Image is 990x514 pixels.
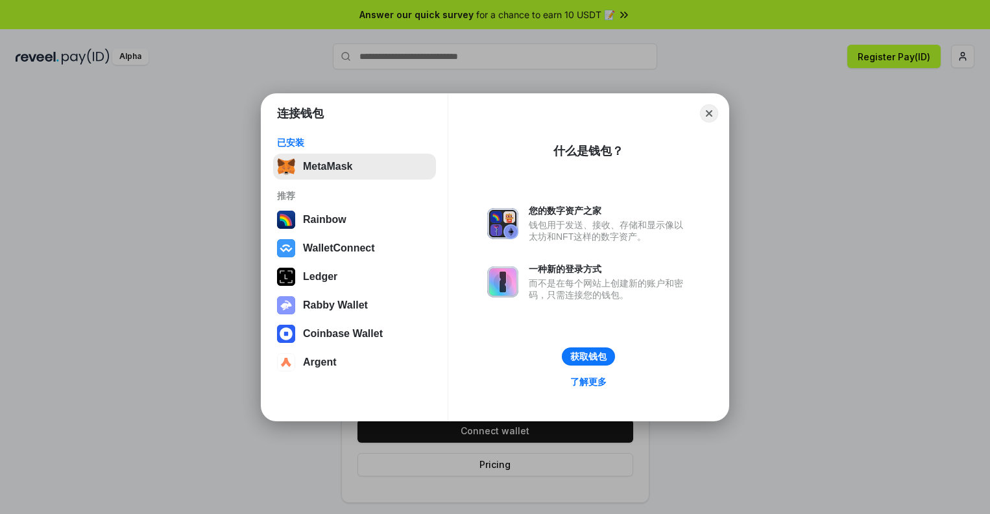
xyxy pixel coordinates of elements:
img: svg+xml,%3Csvg%20fill%3D%22none%22%20height%3D%2233%22%20viewBox%3D%220%200%2035%2033%22%20width%... [277,158,295,176]
img: svg+xml,%3Csvg%20width%3D%22120%22%20height%3D%22120%22%20viewBox%3D%220%200%20120%20120%22%20fil... [277,211,295,229]
div: Argent [303,356,337,368]
div: 您的数字资产之家 [529,205,690,216]
img: svg+xml,%3Csvg%20width%3D%2228%22%20height%3D%2228%22%20viewBox%3D%220%200%2028%2028%22%20fill%3D... [277,353,295,371]
div: WalletConnect [303,242,375,254]
img: svg+xml,%3Csvg%20width%3D%2228%22%20height%3D%2228%22%20viewBox%3D%220%200%2028%2028%22%20fill%3D... [277,325,295,343]
button: 获取钱包 [562,347,615,366]
img: svg+xml,%3Csvg%20xmlns%3D%22http%3A%2F%2Fwww.w3.org%2F2000%2Fsvg%22%20fill%3D%22none%22%20viewBox... [277,296,295,314]
button: Rainbow [273,207,436,233]
div: 获取钱包 [570,351,607,362]
div: Coinbase Wallet [303,328,383,340]
img: svg+xml,%3Csvg%20xmlns%3D%22http%3A%2F%2Fwww.w3.org%2F2000%2Fsvg%22%20fill%3D%22none%22%20viewBox... [487,266,518,298]
button: Coinbase Wallet [273,321,436,347]
div: Ledger [303,271,337,283]
button: Close [700,104,718,123]
div: 一种新的登录方式 [529,263,690,275]
button: WalletConnect [273,235,436,261]
div: 推荐 [277,190,432,202]
a: 了解更多 [562,373,614,390]
div: 已安装 [277,137,432,148]
img: svg+xml,%3Csvg%20xmlns%3D%22http%3A%2F%2Fwww.w3.org%2F2000%2Fsvg%22%20fill%3D%22none%22%20viewBox... [487,208,518,239]
h1: 连接钱包 [277,106,324,121]
img: svg+xml,%3Csvg%20xmlns%3D%22http%3A%2F%2Fwww.w3.org%2F2000%2Fsvg%22%20width%3D%2228%22%20height%3... [277,268,295,286]
div: MetaMask [303,161,352,172]
div: 了解更多 [570,376,607,388]
div: 什么是钱包？ [553,143,623,159]
div: Rainbow [303,214,346,226]
button: Argent [273,349,436,375]
div: 而不是在每个网站上创建新的账户和密码，只需连接您的钱包。 [529,277,690,301]
div: 钱包用于发送、接收、存储和显示像以太坊和NFT这样的数字资产。 [529,219,690,242]
button: Ledger [273,264,436,290]
div: Rabby Wallet [303,299,368,311]
button: MetaMask [273,154,436,180]
img: svg+xml,%3Csvg%20width%3D%2228%22%20height%3D%2228%22%20viewBox%3D%220%200%2028%2028%22%20fill%3D... [277,239,295,257]
button: Rabby Wallet [273,292,436,318]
